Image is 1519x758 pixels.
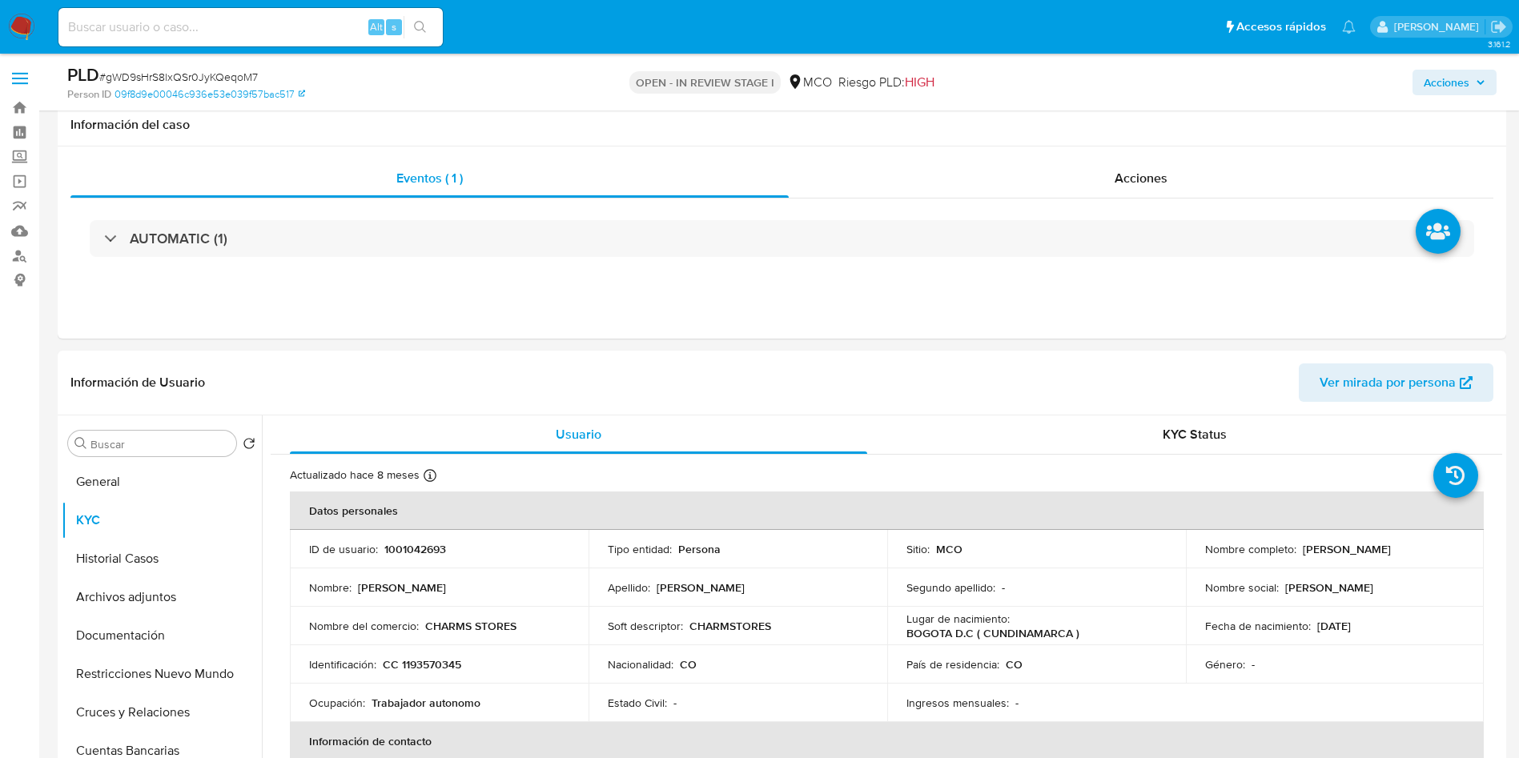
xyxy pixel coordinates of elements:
span: Ver mirada por persona [1320,363,1456,402]
p: Nombre social : [1205,580,1279,595]
p: Género : [1205,657,1245,672]
p: CO [680,657,697,672]
p: CC 1193570345 [383,657,461,672]
p: 1001042693 [384,542,446,556]
button: Documentación [62,616,262,655]
p: damian.rodriguez@mercadolibre.com [1394,19,1485,34]
p: Estado Civil : [608,696,667,710]
button: Restricciones Nuevo Mundo [62,655,262,693]
span: HIGH [905,73,934,91]
p: Apellido : [608,580,650,595]
p: [PERSON_NAME] [358,580,446,595]
p: OPEN - IN REVIEW STAGE I [629,71,781,94]
p: Nacionalidad : [608,657,673,672]
button: Buscar [74,437,87,450]
th: Datos personales [290,491,1484,530]
p: Soft descriptor : [608,619,683,633]
h1: Información del caso [70,117,1493,133]
span: # gWD9sHrS8lxQSr0JyKQeqoM7 [99,69,258,85]
span: Alt [370,19,383,34]
p: Persona [678,542,721,556]
p: [PERSON_NAME] [657,580,745,595]
p: BOGOTA D.C ( CUNDINAMARCA ) [906,626,1079,640]
p: Identificación : [309,657,376,672]
p: Ocupación : [309,696,365,710]
p: ID de usuario : [309,542,378,556]
button: General [62,463,262,501]
p: [PERSON_NAME] [1285,580,1373,595]
p: Trabajador autonomo [372,696,480,710]
button: Ver mirada por persona [1299,363,1493,402]
p: Nombre del comercio : [309,619,419,633]
p: - [1252,657,1255,672]
p: MCO [936,542,962,556]
p: - [673,696,677,710]
button: Archivos adjuntos [62,578,262,616]
span: s [392,19,396,34]
p: - [1015,696,1019,710]
span: KYC Status [1163,425,1227,443]
p: [PERSON_NAME] [1303,542,1391,556]
div: AUTOMATIC (1) [90,220,1474,257]
p: Actualizado hace 8 meses [290,467,420,483]
a: Notificaciones [1342,20,1356,34]
span: Acciones [1424,70,1469,95]
p: Nombre : [309,580,352,595]
button: Cruces y Relaciones [62,693,262,732]
a: Salir [1490,18,1507,35]
p: CHARMS STORES [425,619,516,633]
input: Buscar usuario o caso... [58,17,443,38]
button: Historial Casos [62,539,262,578]
h3: AUTOMATIC (1) [130,230,227,247]
p: Ingresos mensuales : [906,696,1009,710]
button: Acciones [1413,70,1497,95]
a: 09f8d9e00046c936e53e039f57bac517 [115,87,305,102]
p: País de residencia : [906,657,999,672]
p: CO [1006,657,1023,672]
p: - [1002,580,1005,595]
div: MCO [787,74,832,91]
span: Usuario [556,425,601,443]
span: Accesos rápidos [1236,18,1326,35]
p: Sitio : [906,542,930,556]
span: Eventos ( 1 ) [396,169,463,187]
b: Person ID [67,87,111,102]
input: Buscar [90,437,230,451]
p: Fecha de nacimiento : [1205,619,1311,633]
p: CHARMSTORES [689,619,771,633]
p: Segundo apellido : [906,580,995,595]
span: Acciones [1115,169,1167,187]
p: Lugar de nacimiento : [906,612,1010,626]
button: Volver al orden por defecto [243,437,255,455]
b: PLD [67,62,99,87]
button: KYC [62,501,262,539]
span: Riesgo PLD: [838,74,934,91]
p: Tipo entidad : [608,542,672,556]
p: [DATE] [1317,619,1351,633]
h1: Información de Usuario [70,375,205,391]
button: search-icon [404,16,436,38]
p: Nombre completo : [1205,542,1296,556]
